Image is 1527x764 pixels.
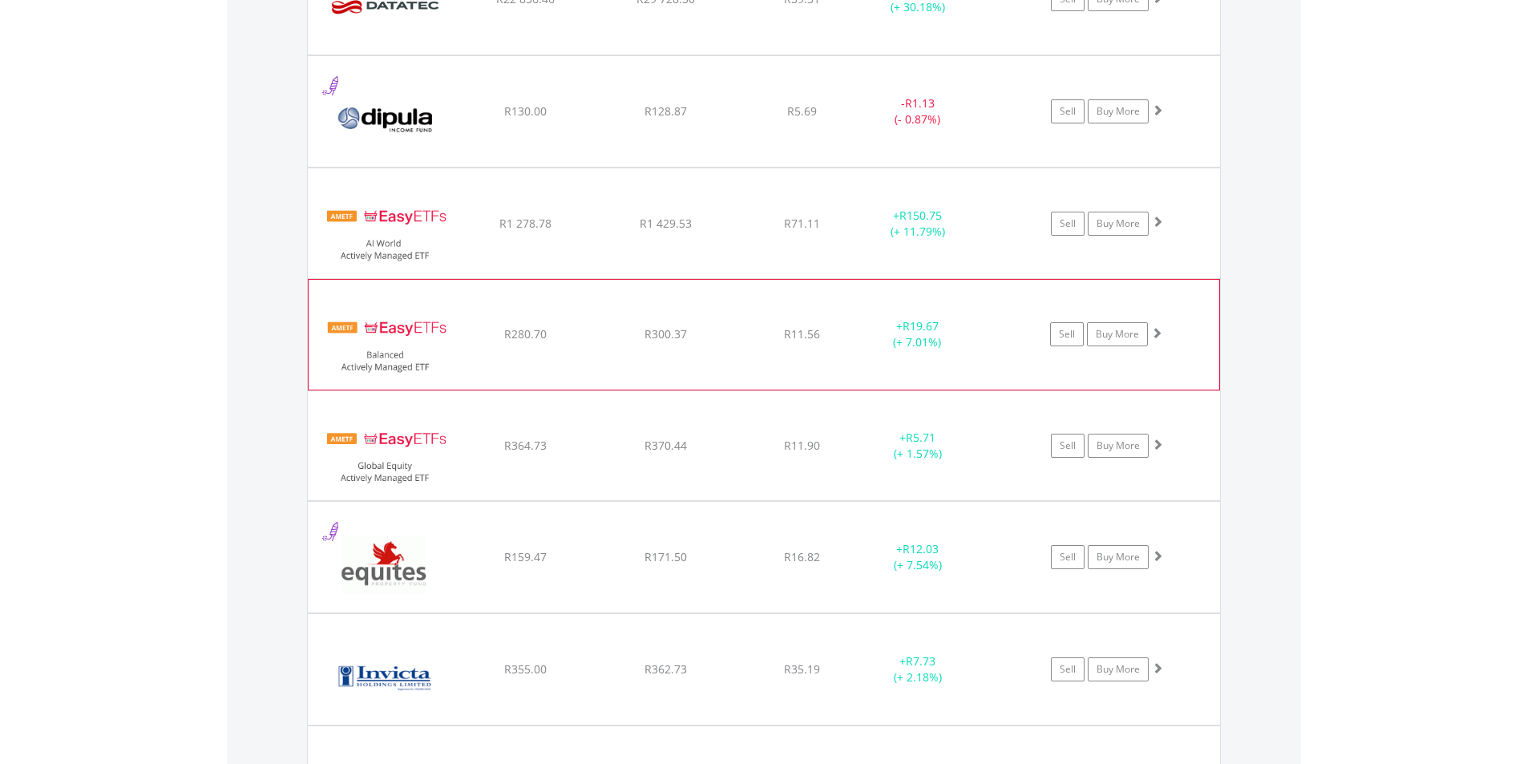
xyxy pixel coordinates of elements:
[504,661,547,677] span: R355.00
[1051,545,1085,569] a: Sell
[316,76,454,163] img: EQU.ZA.DIB.png
[1051,99,1085,123] a: Sell
[316,634,454,721] img: EQU.ZA.IVT.png
[857,318,977,350] div: + (+ 7.01%)
[1087,322,1148,346] a: Buy More
[903,541,939,556] span: R12.03
[858,653,979,685] div: + (+ 2.18%)
[504,438,547,453] span: R364.73
[858,541,979,573] div: + (+ 7.54%)
[644,549,687,564] span: R171.50
[644,438,687,453] span: R370.44
[787,103,817,119] span: R5.69
[504,326,547,342] span: R280.70
[1051,212,1085,236] a: Sell
[1088,212,1149,236] a: Buy More
[504,549,547,564] span: R159.47
[1088,434,1149,458] a: Buy More
[784,438,820,453] span: R11.90
[316,411,454,497] img: EQU.ZA.EASYGE.png
[903,318,939,333] span: R19.67
[640,216,692,231] span: R1 429.53
[1088,99,1149,123] a: Buy More
[317,300,454,385] img: EQU.ZA.EASYBF.png
[858,208,979,240] div: + (+ 11.79%)
[784,326,820,342] span: R11.56
[644,326,687,342] span: R300.37
[316,188,454,274] img: EQU.ZA.EASYAI.png
[784,549,820,564] span: R16.82
[1088,545,1149,569] a: Buy More
[858,95,979,127] div: - (- 0.87%)
[784,216,820,231] span: R71.11
[784,661,820,677] span: R35.19
[1051,657,1085,681] a: Sell
[504,103,547,119] span: R130.00
[905,95,935,111] span: R1.13
[1051,434,1085,458] a: Sell
[906,430,935,445] span: R5.71
[899,208,942,223] span: R150.75
[316,522,454,608] img: EQU.ZA.EQU.png
[1050,322,1084,346] a: Sell
[858,430,979,462] div: + (+ 1.57%)
[906,653,935,669] span: R7.73
[644,661,687,677] span: R362.73
[644,103,687,119] span: R128.87
[1088,657,1149,681] a: Buy More
[499,216,551,231] span: R1 278.78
